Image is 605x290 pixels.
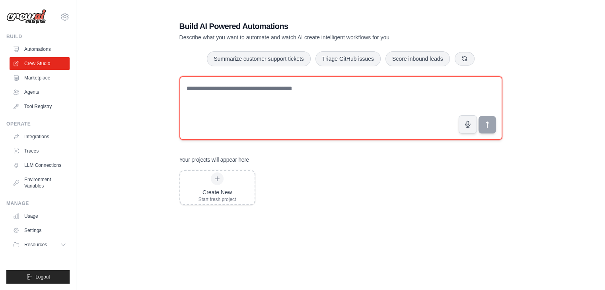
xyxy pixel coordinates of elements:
[179,33,447,41] p: Describe what you want to automate and watch AI create intelligent workflows for you
[10,72,70,84] a: Marketplace
[179,21,447,32] h1: Build AI Powered Automations
[6,33,70,40] div: Build
[10,210,70,222] a: Usage
[24,242,47,248] span: Resources
[315,51,381,66] button: Triage GitHub issues
[198,196,236,203] div: Start fresh project
[10,224,70,237] a: Settings
[385,51,450,66] button: Score inbound leads
[10,173,70,192] a: Environment Variables
[565,252,605,290] iframe: Chat Widget
[6,9,46,24] img: Logo
[10,145,70,157] a: Traces
[10,100,70,113] a: Tool Registry
[179,156,249,164] h3: Your projects will appear here
[10,57,70,70] a: Crew Studio
[10,159,70,172] a: LLM Connections
[6,270,70,284] button: Logout
[35,274,50,280] span: Logout
[207,51,310,66] button: Summarize customer support tickets
[10,86,70,99] a: Agents
[10,238,70,251] button: Resources
[6,121,70,127] div: Operate
[6,200,70,207] div: Manage
[455,52,475,66] button: Get new suggestions
[459,115,477,133] button: Click to speak your automation idea
[198,188,236,196] div: Create New
[10,43,70,56] a: Automations
[10,130,70,143] a: Integrations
